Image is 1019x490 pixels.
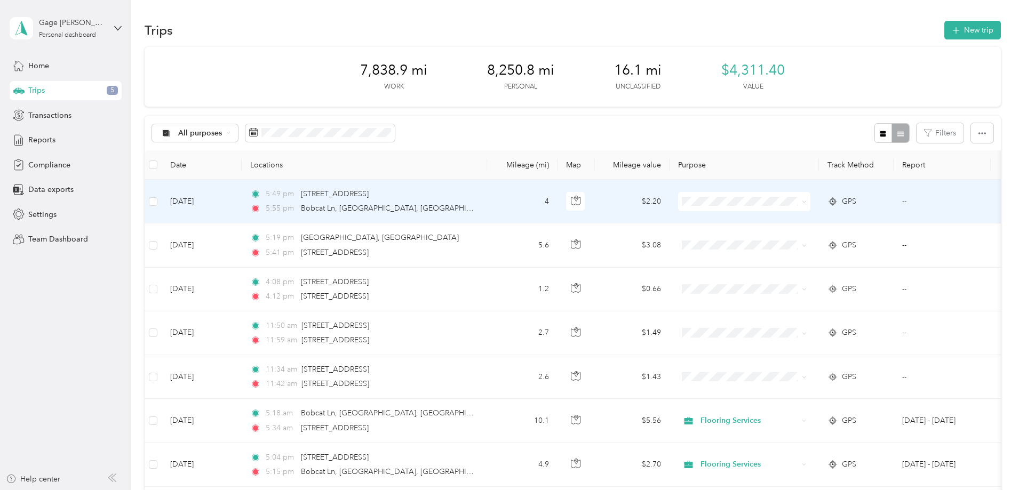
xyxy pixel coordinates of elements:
span: GPS [842,459,856,470]
span: Bobcat Ln, [GEOGRAPHIC_DATA], [GEOGRAPHIC_DATA] [301,408,497,417]
td: $5.56 [595,399,670,443]
span: [STREET_ADDRESS] [301,335,369,344]
td: 2.6 [487,355,558,399]
span: 5:34 am [266,422,296,434]
span: 4:12 pm [266,291,296,302]
td: [DATE] [162,355,242,399]
h1: Trips [145,25,173,36]
td: 1.2 [487,268,558,311]
td: [DATE] [162,311,242,355]
span: [STREET_ADDRESS] [301,277,369,286]
div: Gage [PERSON_NAME] [39,17,106,28]
th: Date [162,150,242,180]
td: Aug 1 - 31, 2025 [894,399,991,443]
span: 5:15 pm [266,466,296,478]
span: 8,250.8 mi [487,62,554,79]
th: Mileage value [595,150,670,180]
span: 7,838.9 mi [360,62,427,79]
span: Team Dashboard [28,234,88,245]
td: 10.1 [487,399,558,443]
span: GPS [842,415,856,427]
td: [DATE] [162,180,242,223]
span: Flooring Services [700,459,798,470]
span: 5:55 pm [266,203,296,214]
td: [DATE] [162,443,242,487]
span: Data exports [28,184,74,195]
span: [STREET_ADDRESS] [301,321,369,330]
button: Help center [6,473,60,485]
span: 16.1 mi [614,62,662,79]
p: Work [384,82,404,92]
td: $3.08 [595,223,670,267]
td: [DATE] [162,399,242,443]
button: New trip [944,21,1001,39]
th: Purpose [670,150,819,180]
td: $2.20 [595,180,670,223]
th: Report [894,150,991,180]
span: 11:59 am [266,334,297,346]
span: 4:08 pm [266,276,296,288]
div: Personal dashboard [39,32,96,38]
span: Home [28,60,49,71]
p: Personal [504,82,537,92]
span: Trips [28,85,45,96]
span: 5:19 pm [266,232,296,244]
td: 4.9 [487,443,558,487]
span: 5:41 pm [266,247,296,259]
span: [STREET_ADDRESS] [301,365,369,374]
td: $2.70 [595,443,670,487]
td: -- [894,223,991,267]
td: $1.43 [595,355,670,399]
td: -- [894,180,991,223]
p: Value [743,82,763,92]
span: 5:49 pm [266,188,296,200]
span: GPS [842,371,856,383]
th: Mileage (mi) [487,150,558,180]
span: [GEOGRAPHIC_DATA], [GEOGRAPHIC_DATA] [301,233,459,242]
span: $4,311.40 [721,62,785,79]
span: GPS [842,283,856,295]
span: GPS [842,327,856,339]
span: [STREET_ADDRESS] [301,248,369,257]
button: Filters [917,123,964,143]
span: Reports [28,134,55,146]
td: $0.66 [595,268,670,311]
span: GPS [842,196,856,207]
span: Settings [28,209,57,220]
td: [DATE] [162,268,242,311]
td: $1.49 [595,311,670,355]
th: Map [558,150,595,180]
span: [STREET_ADDRESS] [301,379,369,388]
td: [DATE] [162,223,242,267]
span: [STREET_ADDRESS] [301,423,369,432]
th: Locations [242,150,487,180]
td: 5.6 [487,223,558,267]
td: 4 [487,180,558,223]
td: -- [894,268,991,311]
p: Unclassified [616,82,660,92]
span: Bobcat Ln, [GEOGRAPHIC_DATA], [GEOGRAPHIC_DATA] [301,467,497,476]
span: 5:04 pm [266,452,296,463]
td: Aug 1 - 31, 2025 [894,443,991,487]
span: Transactions [28,110,71,121]
span: 11:42 am [266,378,297,390]
span: 11:34 am [266,364,297,375]
span: All purposes [178,130,222,137]
td: 2.7 [487,311,558,355]
span: 5:18 am [266,407,296,419]
span: 5 [107,86,118,95]
span: GPS [842,239,856,251]
td: -- [894,355,991,399]
span: [STREET_ADDRESS] [301,189,369,198]
iframe: Everlance-gr Chat Button Frame [959,430,1019,490]
th: Track Method [819,150,894,180]
span: 11:50 am [266,320,297,332]
td: -- [894,311,991,355]
span: Flooring Services [700,415,798,427]
span: [STREET_ADDRESS] [301,292,369,301]
span: Compliance [28,159,70,171]
span: Bobcat Ln, [GEOGRAPHIC_DATA], [GEOGRAPHIC_DATA] [301,204,497,213]
span: [STREET_ADDRESS] [301,453,369,462]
